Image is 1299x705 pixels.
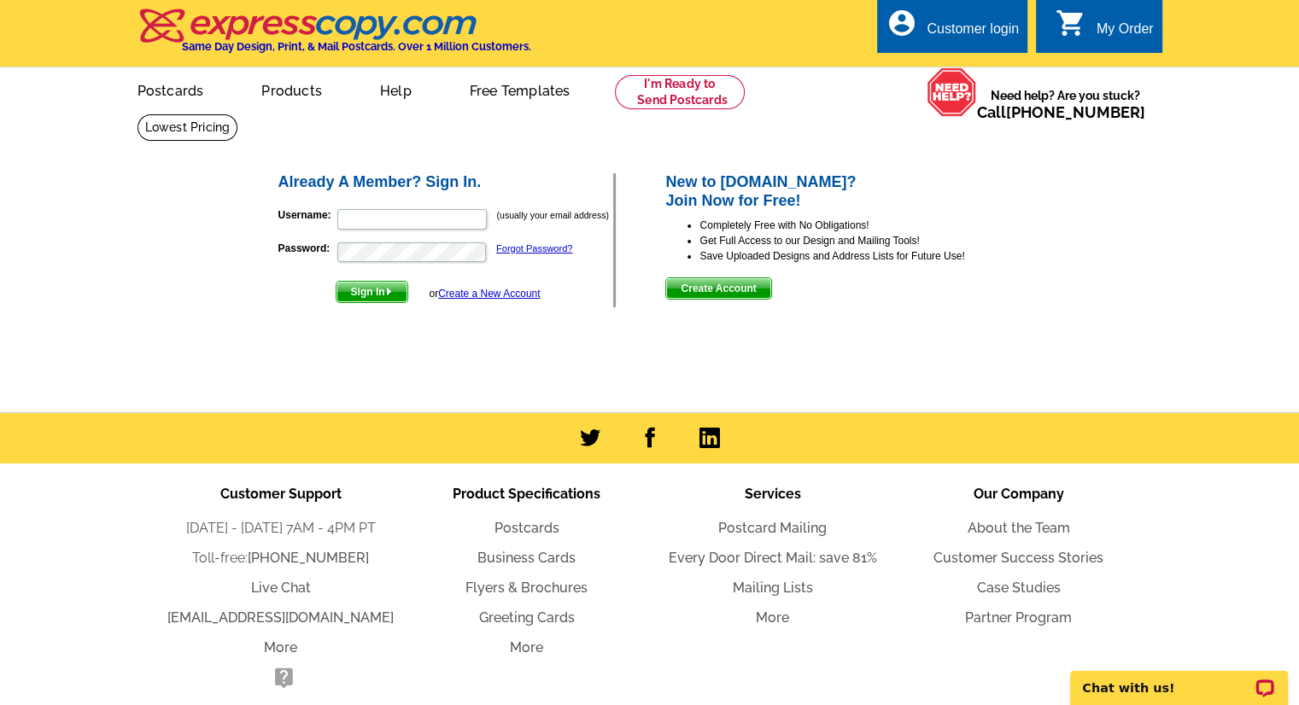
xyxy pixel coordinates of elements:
[336,281,408,303] button: Sign In
[1056,8,1086,38] i: shopping_cart
[110,69,231,109] a: Postcards
[251,580,311,596] a: Live Chat
[167,609,394,626] a: [EMAIL_ADDRESS][DOMAIN_NAME]
[977,580,1061,596] a: Case Studies
[886,19,1019,40] a: account_circle Customer login
[477,550,576,566] a: Business Cards
[278,241,336,256] label: Password:
[465,580,588,596] a: Flyers & Brochures
[1056,19,1154,40] a: shopping_cart My Order
[353,69,439,109] a: Help
[429,286,540,301] div: or
[336,282,407,302] span: Sign In
[1006,103,1145,121] a: [PHONE_NUMBER]
[510,639,543,655] a: More
[385,288,393,295] img: button-next-arrow-white.png
[927,67,977,117] img: help
[496,243,572,253] a: Forgot Password?
[138,20,531,53] a: Same Day Design, Print, & Mail Postcards. Over 1 Million Customers.
[453,486,600,502] span: Product Specifications
[158,518,404,539] li: [DATE] - [DATE] 7AM - 4PM PT
[666,278,770,299] span: Create Account
[745,486,801,502] span: Services
[756,609,789,626] a: More
[718,520,827,536] a: Postcard Mailing
[886,8,916,38] i: account_circle
[933,550,1103,566] a: Customer Success Stories
[182,40,531,53] h4: Same Day Design, Print, & Mail Postcards. Over 1 Million Customers.
[479,609,575,626] a: Greeting Cards
[699,248,1023,264] li: Save Uploaded Designs and Address Lists for Future Use!
[665,277,771,300] button: Create Account
[494,520,559,536] a: Postcards
[977,87,1154,121] span: Need help? Are you stuck?
[927,21,1019,45] div: Customer login
[965,609,1072,626] a: Partner Program
[968,520,1070,536] a: About the Team
[438,288,540,300] a: Create a New Account
[158,548,404,568] li: Toll-free:
[699,218,1023,233] li: Completely Free with No Obligations!
[497,210,609,220] small: (usually your email address)
[974,486,1064,502] span: Our Company
[1059,651,1299,705] iframe: LiveChat chat widget
[669,550,877,566] a: Every Door Direct Mail: save 81%
[699,233,1023,248] li: Get Full Access to our Design and Mailing Tools!
[278,207,336,223] label: Username:
[220,486,342,502] span: Customer Support
[248,550,369,566] a: [PHONE_NUMBER]
[234,69,349,109] a: Products
[733,580,813,596] a: Mailing Lists
[442,69,598,109] a: Free Templates
[264,639,297,655] a: More
[665,173,1023,210] h2: New to [DOMAIN_NAME]? Join Now for Free!
[1097,21,1154,45] div: My Order
[278,173,614,192] h2: Already A Member? Sign In.
[977,103,1145,121] span: Call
